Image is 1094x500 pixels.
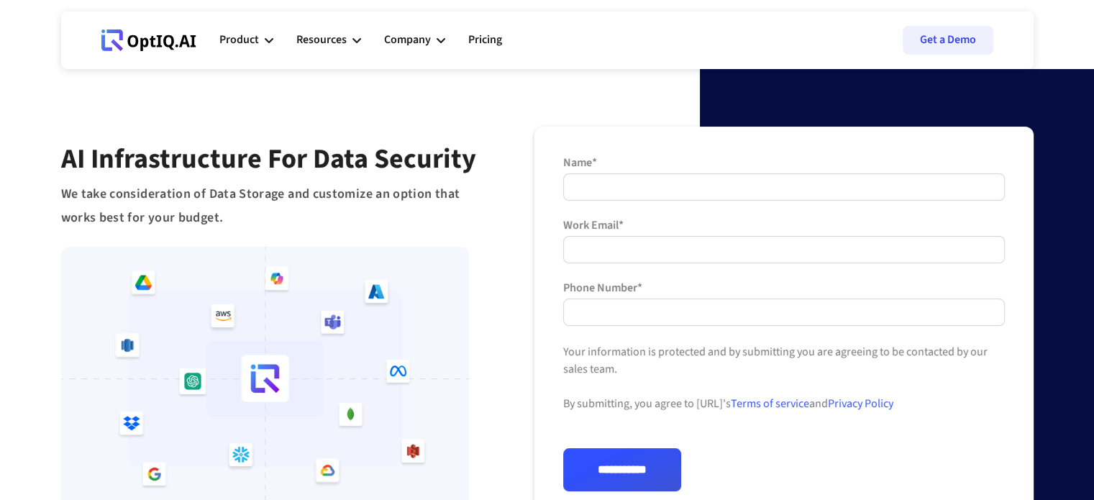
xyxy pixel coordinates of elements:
a: Privacy Policy [828,396,893,412]
form: Form 1 [563,155,1005,491]
span: AI Infrastructure for Data Security [61,140,476,178]
a: Terms of service [731,396,809,412]
div: Company [384,30,431,50]
div: Your information is protected and by submitting you are agreeing to be contacted by our sales tea... [563,343,1005,448]
a: Get a Demo [903,26,993,55]
a: Pricing [468,19,502,62]
div: Resources [296,19,361,62]
label: Work Email* [563,218,1005,232]
div: Product [219,30,259,50]
div: Resources [296,30,347,50]
div: Webflow Homepage [101,50,102,51]
a: Webflow Homepage [101,19,196,62]
label: Phone Number* [563,281,1005,295]
div: Company [384,19,445,62]
div: We take consideration of Data Storage and customize an option that works best for your budget. [61,182,477,229]
div: Product [219,19,273,62]
label: Name* [563,155,1005,170]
